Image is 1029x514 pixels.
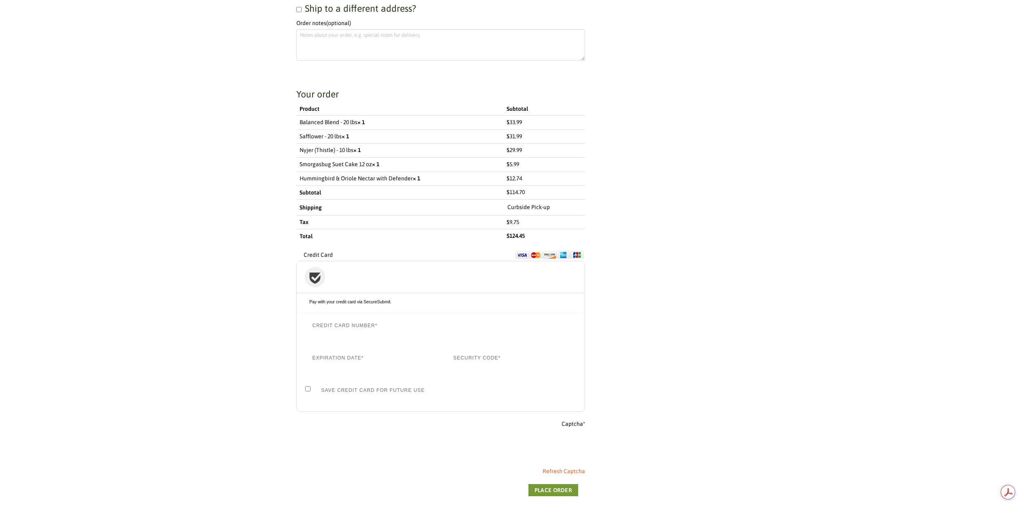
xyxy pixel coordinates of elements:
label: Credit Card number [305,322,576,330]
th: Subtotal [296,186,503,200]
label: Save Credit Card for Future Use [314,387,425,393]
input: Ship to a different address? [296,7,302,12]
span: $ [507,189,509,195]
span: (optional) [326,20,351,26]
h3: Your order [296,89,585,101]
label: Credit Card [296,250,585,260]
bdi: 33.99 [507,119,522,125]
span: $ [507,119,509,125]
th: Total [296,229,503,243]
button: Place order [528,484,578,496]
span: $ [507,219,509,225]
span: $ [507,175,509,182]
td: Smorgasbug Suet Cake 12 oz [296,157,503,171]
bdi: 5.99 [507,161,519,167]
strong: × 1 [353,147,361,153]
iframe: reCAPTCHA [296,433,419,465]
label: Expiration date [305,354,435,362]
img: Credit Card [515,250,584,260]
span: $ [507,161,509,167]
th: Tax [296,215,503,229]
td: Hummingbird & Oriole Nectar with Defender [296,171,503,186]
td: Safflower - 20 lbs [296,129,503,144]
span: Ship to a different address? [305,3,416,14]
p: Pay with your credit card via SecureSubmit. [305,299,576,305]
span: $ [507,147,509,153]
span: $ [507,233,509,239]
th: Shipping [296,199,503,215]
bdi: 114.70 [507,189,525,195]
label: Security code [446,354,576,362]
bdi: 29.99 [507,147,522,153]
th: Subtotal [503,102,585,116]
bdi: 12.74 [507,175,522,182]
a: Refresh Captcha [543,468,585,474]
bdi: 31.99 [507,133,522,140]
label: Captcha [296,419,585,429]
strong: × 1 [372,161,379,167]
label: Curbside Pick-up [507,203,550,212]
bdi: 124.45 [507,233,525,239]
strong: × 1 [413,175,420,182]
span: $ [507,133,509,140]
td: Nyjer (Thistle) - 10 lbs [296,144,503,158]
strong: × 1 [342,133,349,140]
label: Order notes [296,19,585,28]
strong: × 1 [357,119,365,125]
th: Product [296,102,503,116]
td: Balanced Blend - 20 lbs [296,116,503,130]
span: 9.75 [507,219,519,225]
